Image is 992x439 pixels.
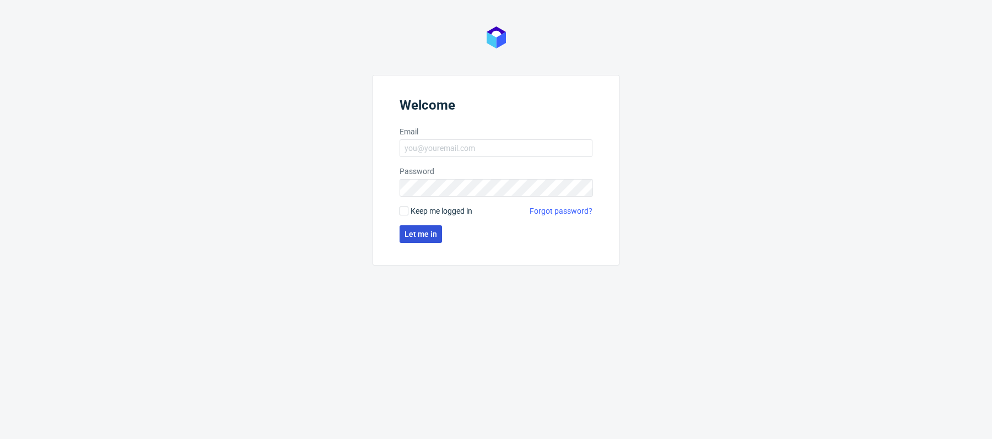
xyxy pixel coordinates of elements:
button: Let me in [400,225,442,243]
header: Welcome [400,97,592,117]
input: you@youremail.com [400,139,592,157]
label: Email [400,126,592,137]
span: Let me in [405,230,437,238]
a: Forgot password? [530,205,592,216]
label: Password [400,166,592,177]
span: Keep me logged in [411,205,472,216]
